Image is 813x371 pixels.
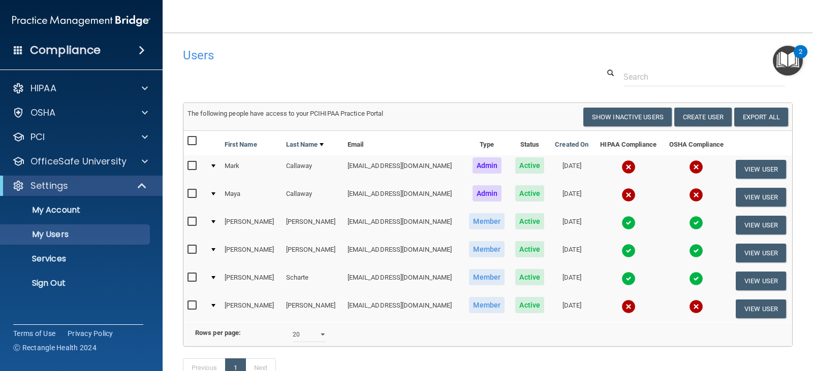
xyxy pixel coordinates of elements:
td: [PERSON_NAME] [282,295,343,322]
p: My Account [7,205,145,215]
span: Member [469,241,505,257]
span: Ⓒ Rectangle Health 2024 [13,343,97,353]
button: View User [736,272,786,290]
span: Active [515,213,544,229]
a: Settings [12,180,147,192]
button: Show Inactive Users [583,108,672,126]
div: 2 [799,52,802,65]
td: [DATE] [550,183,595,211]
td: [EMAIL_ADDRESS][DOMAIN_NAME] [343,267,464,295]
a: First Name [225,139,257,151]
td: [EMAIL_ADDRESS][DOMAIN_NAME] [343,211,464,239]
td: [PERSON_NAME] [282,211,343,239]
h4: Compliance [30,43,101,57]
th: Type [464,131,510,155]
a: Created On [555,139,588,151]
p: HIPAA [30,82,56,94]
a: Last Name [286,139,324,151]
button: View User [736,160,786,179]
span: Active [515,157,544,174]
td: Callaway [282,155,343,183]
td: [PERSON_NAME] [221,295,282,322]
img: PMB logo [12,11,150,31]
td: Callaway [282,183,343,211]
th: Status [510,131,550,155]
span: Admin [473,185,502,201]
button: View User [736,216,786,234]
span: Active [515,241,544,257]
input: Search [623,68,785,86]
b: Rows per page: [195,329,241,336]
td: [DATE] [550,155,595,183]
p: Services [7,254,145,264]
p: My Users [7,229,145,240]
a: OfficeSafe University [12,155,148,167]
span: Member [469,269,505,285]
img: tick.e7d51cea.svg [689,244,703,258]
button: Create User [674,108,732,126]
span: Member [469,213,505,229]
td: [EMAIL_ADDRESS][DOMAIN_NAME] [343,239,464,267]
p: OfficeSafe University [30,155,127,167]
img: tick.e7d51cea.svg [621,216,636,230]
img: cross.ca9f0e7f.svg [689,160,703,174]
span: The following people have access to your PCIHIPAA Practice Portal [187,110,384,117]
td: [PERSON_NAME] [221,239,282,267]
button: View User [736,299,786,318]
img: tick.e7d51cea.svg [689,216,703,230]
a: HIPAA [12,82,148,94]
td: [DATE] [550,267,595,295]
td: [EMAIL_ADDRESS][DOMAIN_NAME] [343,155,464,183]
img: cross.ca9f0e7f.svg [621,299,636,314]
button: View User [736,244,786,262]
td: [DATE] [550,295,595,322]
span: Active [515,185,544,201]
td: [PERSON_NAME] [282,239,343,267]
button: View User [736,188,786,207]
th: HIPAA Compliance [594,131,663,155]
a: Export All [734,108,788,126]
a: PCI [12,131,148,143]
img: cross.ca9f0e7f.svg [689,188,703,202]
td: [EMAIL_ADDRESS][DOMAIN_NAME] [343,295,464,322]
img: tick.e7d51cea.svg [621,244,636,258]
td: [DATE] [550,211,595,239]
a: OSHA [12,107,148,119]
p: OSHA [30,107,56,119]
img: cross.ca9f0e7f.svg [689,299,703,314]
th: OSHA Compliance [663,131,730,155]
td: [PERSON_NAME] [221,211,282,239]
td: [EMAIL_ADDRESS][DOMAIN_NAME] [343,183,464,211]
span: Active [515,269,544,285]
p: Settings [30,180,68,192]
td: Scharte [282,267,343,295]
p: PCI [30,131,45,143]
th: Email [343,131,464,155]
td: Maya [221,183,282,211]
a: Privacy Policy [68,328,113,339]
td: [DATE] [550,239,595,267]
img: cross.ca9f0e7f.svg [621,188,636,202]
span: Active [515,297,544,313]
img: tick.e7d51cea.svg [621,272,636,286]
img: cross.ca9f0e7f.svg [621,160,636,174]
a: Terms of Use [13,328,55,339]
td: Mark [221,155,282,183]
img: tick.e7d51cea.svg [689,272,703,286]
h4: Users [183,49,533,62]
span: Admin [473,157,502,174]
button: Open Resource Center, 2 new notifications [773,46,803,76]
td: [PERSON_NAME] [221,267,282,295]
p: Sign Out [7,278,145,288]
span: Member [469,297,505,313]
